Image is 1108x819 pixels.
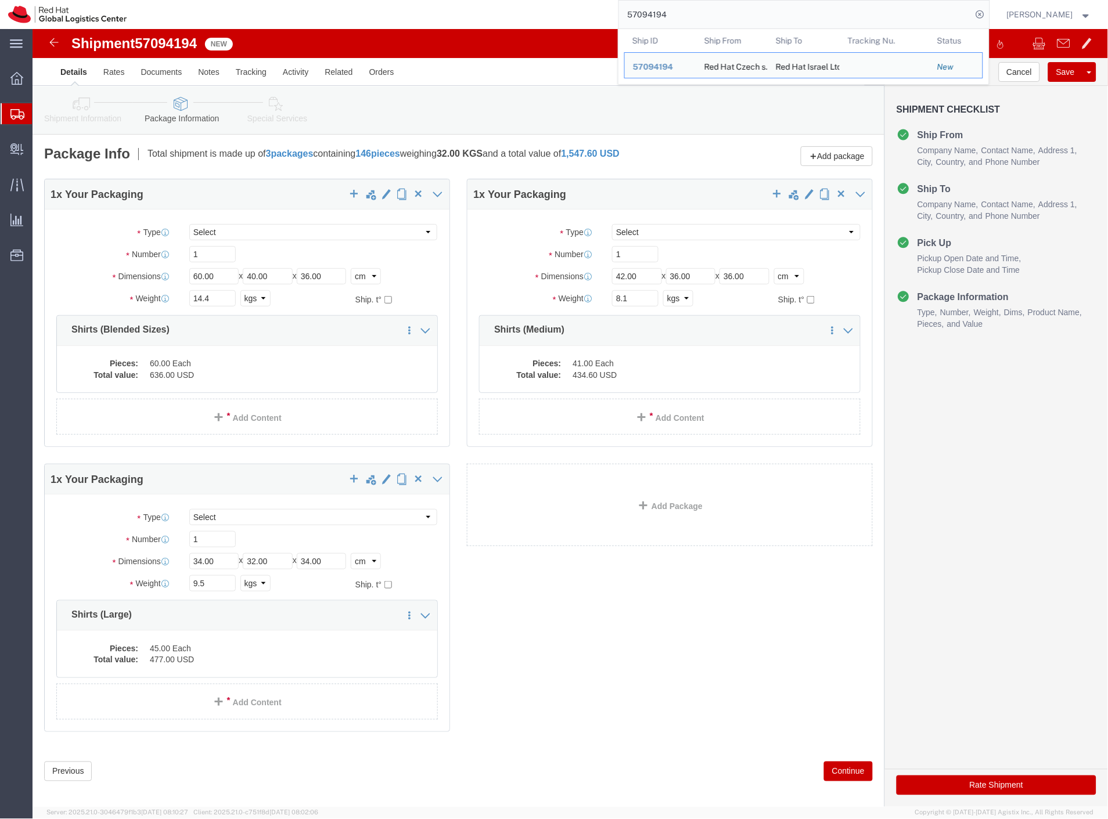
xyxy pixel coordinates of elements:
[776,53,832,78] div: Red Hat Israel Ltd.
[1006,8,1092,21] button: [PERSON_NAME]
[46,809,188,816] span: Server: 2025.21.0-3046479f1b3
[937,61,974,73] div: New
[633,61,688,73] div: 57094194
[929,29,983,52] th: Status
[704,53,760,78] div: Red Hat Czech s.r.o.
[696,29,768,52] th: Ship From
[141,809,188,816] span: [DATE] 08:10:27
[768,29,840,52] th: Ship To
[915,808,1094,818] span: Copyright © [DATE]-[DATE] Agistix Inc., All Rights Reserved
[624,29,696,52] th: Ship ID
[619,1,972,28] input: Search for shipment number, reference number
[633,62,673,71] span: 57094194
[839,29,929,52] th: Tracking Nu.
[33,29,1108,807] iframe: FS Legacy Container
[193,809,318,816] span: Client: 2025.21.0-c751f8d
[269,809,318,816] span: [DATE] 08:02:06
[1007,8,1073,21] span: Filip Lizuch
[8,6,127,23] img: logo
[624,29,989,84] table: Search Results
